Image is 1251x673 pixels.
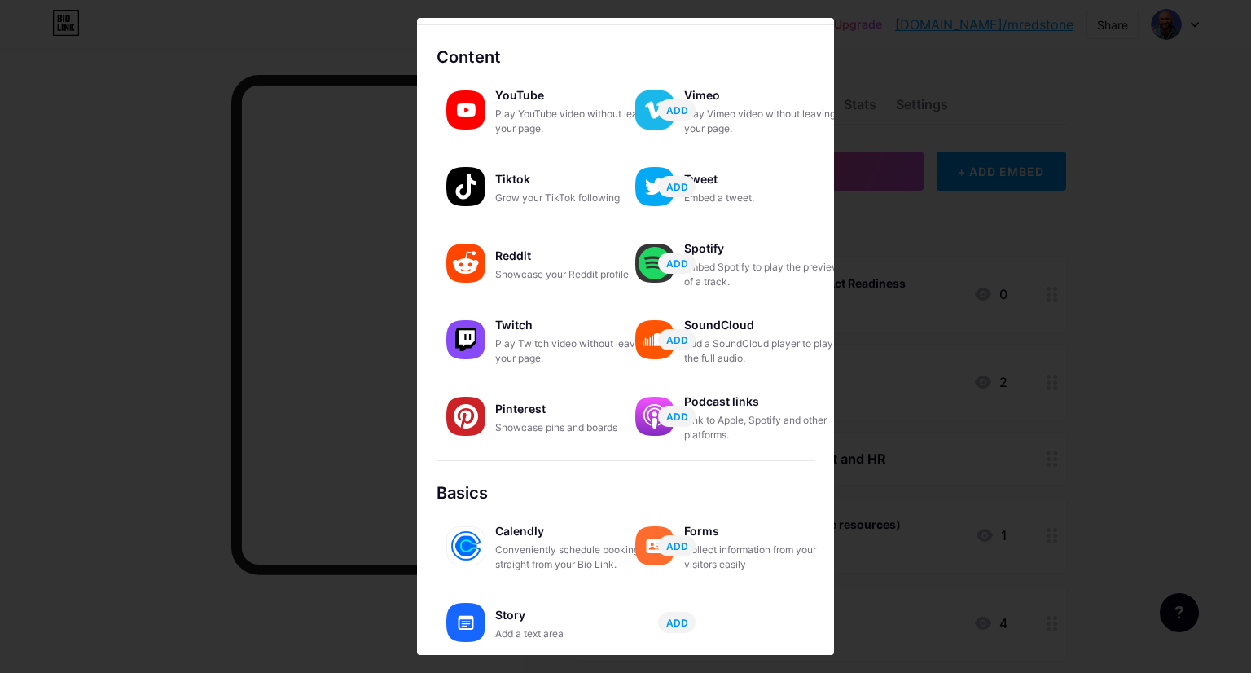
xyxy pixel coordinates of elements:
[666,410,688,424] span: ADD
[684,543,847,572] div: Collect information from your visitors easily
[635,526,674,565] img: forms
[635,90,674,130] img: vimeo
[658,329,696,350] button: ADD
[658,99,696,121] button: ADD
[684,168,847,191] div: Tweet
[666,539,688,553] span: ADD
[684,260,847,289] div: Embed Spotify to play the preview of a track.
[495,543,658,572] div: Conveniently schedule bookings straight from your Bio Link.
[658,176,696,197] button: ADD
[495,168,658,191] div: Tiktok
[658,253,696,274] button: ADD
[684,520,847,543] div: Forms
[666,257,688,271] span: ADD
[495,398,658,420] div: Pinterest
[446,526,485,565] img: calendly
[446,167,485,206] img: tiktok
[437,481,814,505] div: Basics
[495,84,658,107] div: YouTube
[495,336,658,366] div: Play Twitch video without leaving your page.
[684,314,847,336] div: SoundCloud
[658,612,696,633] button: ADD
[446,90,485,130] img: youtube
[635,320,674,359] img: soundcloud
[666,333,688,347] span: ADD
[684,390,847,413] div: Podcast links
[635,397,674,436] img: podcastlinks
[666,616,688,630] span: ADD
[635,167,674,206] img: twitter
[495,314,658,336] div: Twitch
[495,627,658,641] div: Add a text area
[635,244,674,283] img: spotify
[684,191,847,205] div: Embed a tweet.
[446,603,485,642] img: story
[658,406,696,427] button: ADD
[495,420,658,435] div: Showcase pins and boards
[666,180,688,194] span: ADD
[495,520,658,543] div: Calendly
[495,191,658,205] div: Grow your TikTok following
[495,244,658,267] div: Reddit
[495,604,658,627] div: Story
[684,107,847,136] div: Play Vimeo video without leaving your page.
[658,535,696,556] button: ADD
[495,267,658,282] div: Showcase your Reddit profile
[666,103,688,117] span: ADD
[684,237,847,260] div: Spotify
[684,336,847,366] div: Add a SoundCloud player to play the full audio.
[446,397,485,436] img: pinterest
[446,244,485,283] img: reddit
[684,84,847,107] div: Vimeo
[495,107,658,136] div: Play YouTube video without leaving your page.
[437,45,814,69] div: Content
[446,320,485,359] img: twitch
[684,413,847,442] div: Link to Apple, Spotify and other platforms.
